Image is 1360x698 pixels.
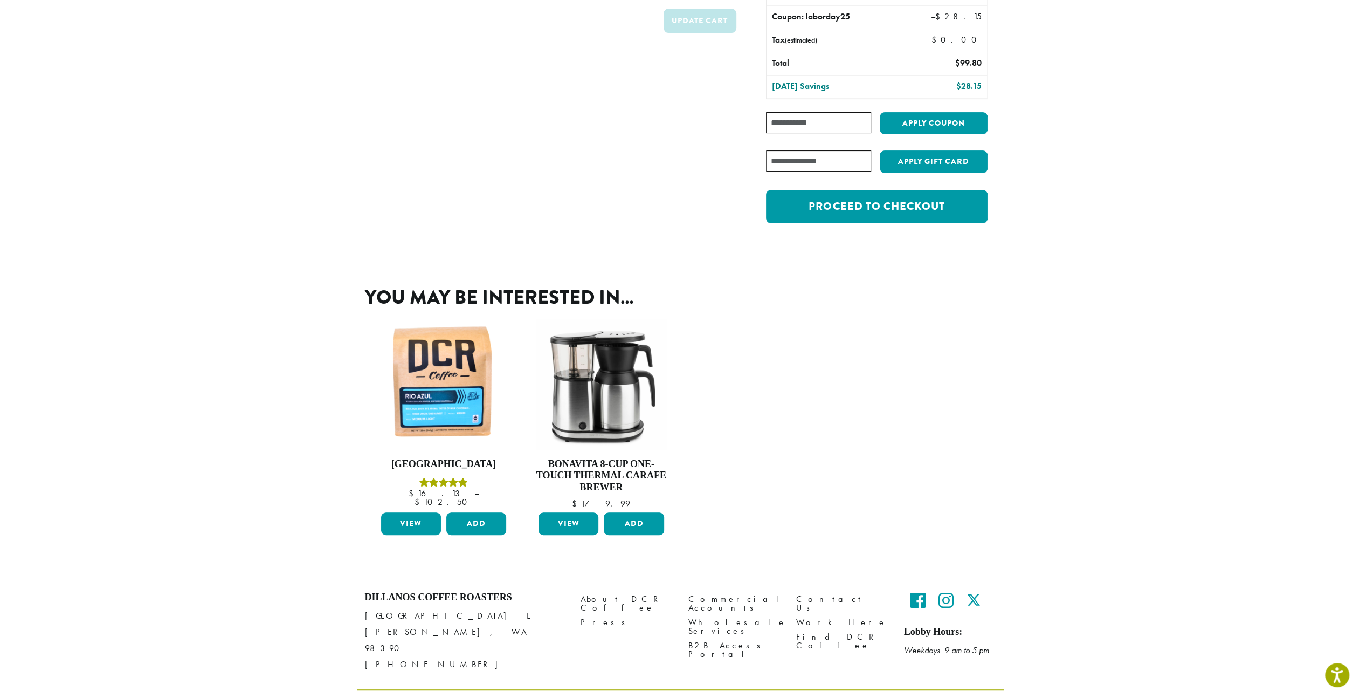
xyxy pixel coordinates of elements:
button: Apply Gift Card [880,150,988,173]
a: Wholesale Services [688,615,780,639]
a: [GEOGRAPHIC_DATA]Rated 5.00 out of 5 [378,319,509,508]
img: DCR-Rio-Azul-Coffee-Bag-300x300.png [378,319,509,450]
a: View [539,512,598,535]
img: Bonavita-Brewer-02-scaled-e1698354204509.jpg [536,319,667,450]
a: Press [581,615,672,630]
span: 28.15 [935,11,981,22]
button: Update cart [664,9,736,33]
em: Weekdays 9 am to 5 pm [904,645,989,656]
h5: Lobby Hours: [904,626,996,638]
h4: [GEOGRAPHIC_DATA] [378,459,509,470]
th: Coupon: laborday25 [767,6,899,29]
a: Commercial Accounts [688,592,780,615]
p: [GEOGRAPHIC_DATA] E [PERSON_NAME], WA 98390 [PHONE_NUMBER] [365,608,564,673]
a: Bonavita 8-Cup One-Touch Thermal Carafe Brewer $179.99 [536,319,667,508]
button: Apply coupon [880,112,988,134]
span: $ [956,80,961,92]
th: Tax [767,29,922,52]
span: $ [572,498,581,509]
h4: Bonavita 8-Cup One-Touch Thermal Carafe Brewer [536,459,667,494]
th: [DATE] Savings [767,76,899,98]
button: Add [446,512,506,535]
bdi: 99.80 [955,57,981,69]
bdi: 16.13 [409,488,464,499]
a: Proceed to checkout [766,190,987,223]
span: $ [931,34,941,45]
a: View [381,512,441,535]
a: B2B Access Portal [688,639,780,662]
span: $ [955,57,959,69]
a: Contact Us [796,592,888,615]
h2: You may be interested in… [365,286,996,309]
th: Total [767,52,899,75]
span: – [474,488,479,499]
small: (estimated) [785,36,817,45]
span: $ [415,496,424,508]
a: About DCR Coffee [581,592,672,615]
span: $ [935,11,944,22]
bdi: 28.15 [956,80,981,92]
div: Rated 5.00 out of 5 [378,476,509,489]
bdi: 102.50 [415,496,472,508]
bdi: 179.99 [572,498,630,509]
span: $ [409,488,418,499]
a: Work Here [796,615,888,630]
td: – [899,6,986,29]
bdi: 0.00 [931,34,982,45]
a: Find DCR Coffee [796,630,888,653]
button: Add [604,512,664,535]
h4: Dillanos Coffee Roasters [365,592,564,604]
